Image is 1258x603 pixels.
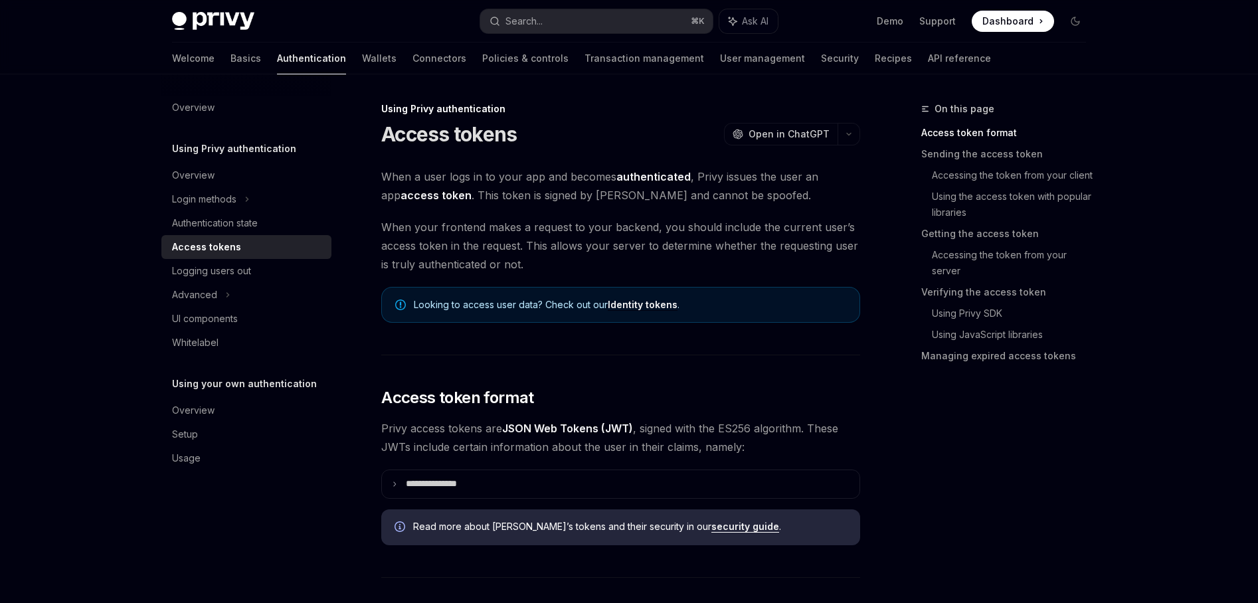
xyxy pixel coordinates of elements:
[161,307,331,331] a: UI components
[172,12,254,31] img: dark logo
[362,43,397,74] a: Wallets
[616,170,691,183] strong: authenticated
[720,43,805,74] a: User management
[381,218,860,274] span: When your frontend makes a request to your backend, you should include the current user’s access ...
[172,167,215,183] div: Overview
[161,422,331,446] a: Setup
[921,345,1097,367] a: Managing expired access tokens
[412,43,466,74] a: Connectors
[172,100,215,116] div: Overview
[982,15,1033,28] span: Dashboard
[719,9,778,33] button: Ask AI
[482,43,569,74] a: Policies & controls
[749,128,830,141] span: Open in ChatGPT
[395,521,408,535] svg: Info
[381,419,860,456] span: Privy access tokens are , signed with the ES256 algorithm. These JWTs include certain information...
[480,9,713,33] button: Search...⌘K
[161,398,331,422] a: Overview
[932,303,1097,324] a: Using Privy SDK
[381,102,860,116] div: Using Privy authentication
[381,167,860,205] span: When a user logs in to your app and becomes , Privy issues the user an app . This token is signed...
[921,122,1097,143] a: Access token format
[172,141,296,157] h5: Using Privy authentication
[161,331,331,355] a: Whitelabel
[584,43,704,74] a: Transaction management
[172,376,317,392] h5: Using your own authentication
[1065,11,1086,32] button: Toggle dark mode
[972,11,1054,32] a: Dashboard
[395,300,406,310] svg: Note
[161,259,331,283] a: Logging users out
[277,43,346,74] a: Authentication
[691,16,705,27] span: ⌘ K
[172,450,201,466] div: Usage
[932,324,1097,345] a: Using JavaScript libraries
[161,211,331,235] a: Authentication state
[921,143,1097,165] a: Sending the access token
[935,101,994,117] span: On this page
[921,282,1097,303] a: Verifying the access token
[161,235,331,259] a: Access tokens
[932,165,1097,186] a: Accessing the token from your client
[502,422,633,436] a: JSON Web Tokens (JWT)
[172,402,215,418] div: Overview
[919,15,956,28] a: Support
[608,299,677,311] a: Identity tokens
[172,263,251,279] div: Logging users out
[921,223,1097,244] a: Getting the access token
[381,387,534,408] span: Access token format
[875,43,912,74] a: Recipes
[414,298,846,311] span: Looking to access user data? Check out our .
[928,43,991,74] a: API reference
[505,13,543,29] div: Search...
[401,189,472,202] strong: access token
[821,43,859,74] a: Security
[877,15,903,28] a: Demo
[742,15,768,28] span: Ask AI
[161,96,331,120] a: Overview
[172,335,219,351] div: Whitelabel
[230,43,261,74] a: Basics
[932,186,1097,223] a: Using the access token with popular libraries
[172,43,215,74] a: Welcome
[724,123,838,145] button: Open in ChatGPT
[172,239,241,255] div: Access tokens
[172,426,198,442] div: Setup
[932,244,1097,282] a: Accessing the token from your server
[413,520,847,533] span: Read more about [PERSON_NAME]’s tokens and their security in our .
[172,311,238,327] div: UI components
[161,163,331,187] a: Overview
[172,287,217,303] div: Advanced
[161,446,331,470] a: Usage
[172,215,258,231] div: Authentication state
[381,122,517,146] h1: Access tokens
[711,521,779,533] a: security guide
[172,191,236,207] div: Login methods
